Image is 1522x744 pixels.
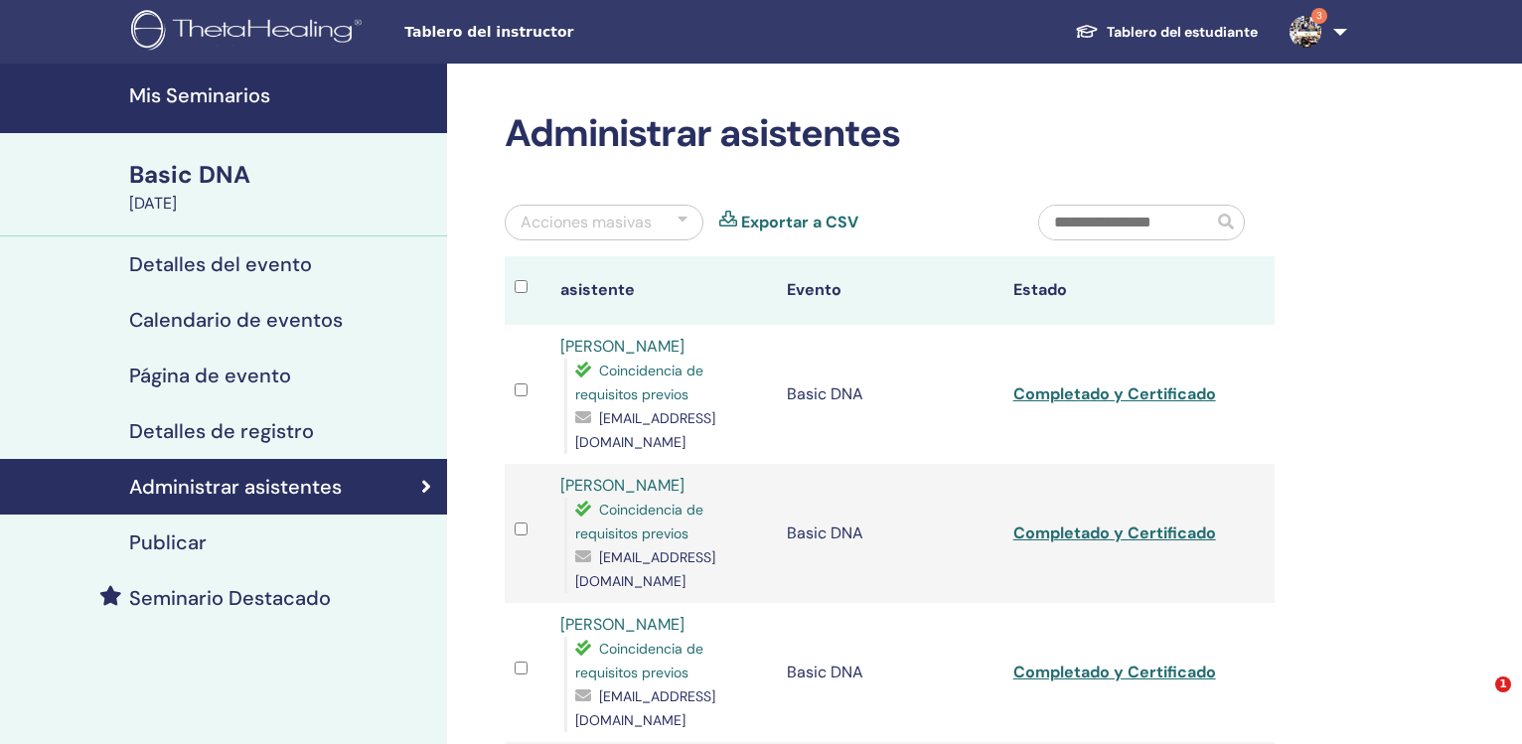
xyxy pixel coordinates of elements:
span: Coincidencia de requisitos previos [575,501,703,542]
h4: Calendario de eventos [129,308,343,332]
td: Basic DNA [777,603,1003,742]
div: Basic DNA [129,158,435,192]
th: Evento [777,256,1003,325]
span: 1 [1495,676,1511,692]
div: [DATE] [129,192,435,216]
span: [EMAIL_ADDRESS][DOMAIN_NAME] [575,687,715,729]
iframe: Intercom live chat [1454,676,1502,724]
a: Basic DNA[DATE] [117,158,447,216]
span: Tablero del instructor [404,22,702,43]
h4: Página de evento [129,364,291,387]
span: [EMAIL_ADDRESS][DOMAIN_NAME] [575,409,715,451]
img: default.jpg [1290,16,1321,48]
h4: Detalles de registro [129,419,314,443]
h2: Administrar asistentes [505,111,1275,157]
a: [PERSON_NAME] [560,475,685,496]
a: Completado y Certificado [1013,522,1216,543]
img: logo.png [131,10,369,55]
a: Exportar a CSV [741,211,858,234]
a: [PERSON_NAME] [560,336,685,357]
th: asistente [550,256,777,325]
span: Coincidencia de requisitos previos [575,640,703,681]
a: Tablero del estudiante [1059,14,1274,51]
h4: Seminario Destacado [129,586,331,610]
span: [EMAIL_ADDRESS][DOMAIN_NAME] [575,548,715,590]
span: Coincidencia de requisitos previos [575,362,703,403]
th: Estado [1003,256,1230,325]
h4: Detalles del evento [129,252,312,276]
div: Acciones masivas [521,211,652,234]
td: Basic DNA [777,464,1003,603]
a: [PERSON_NAME] [560,614,685,635]
h4: Publicar [129,530,207,554]
h4: Mis Seminarios [129,83,435,107]
h4: Administrar asistentes [129,475,342,499]
img: graduation-cap-white.svg [1075,23,1099,40]
a: Completado y Certificado [1013,383,1216,404]
a: Completado y Certificado [1013,662,1216,682]
span: 3 [1311,8,1327,24]
td: Basic DNA [777,325,1003,464]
